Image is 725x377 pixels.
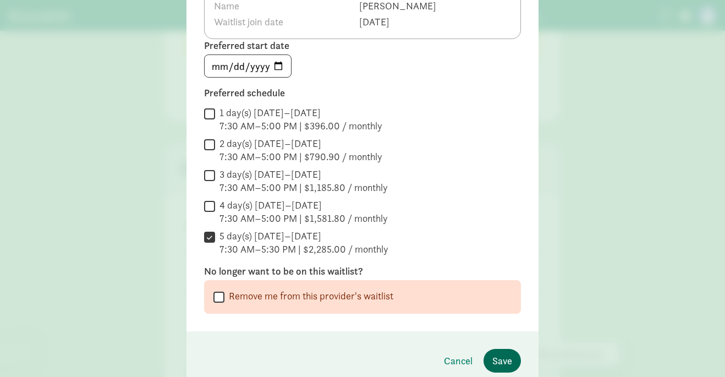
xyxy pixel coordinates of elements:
div: 7:30 AM–5:30 PM | $2,285.00 / monthly [219,243,388,256]
button: Cancel [435,349,481,373]
div: 7:30 AM–5:00 PM | $1,581.80 / monthly [219,212,388,225]
label: Preferred start date [204,39,521,52]
div: 4 day(s) [DATE]–[DATE] [219,199,388,212]
label: Remove me from this provider's waitlist [224,289,393,303]
td: [DATE] [359,14,437,30]
div: 7:30 AM–5:00 PM | $1,185.80 / monthly [219,181,388,194]
span: Cancel [444,353,473,368]
div: 3 day(s) [DATE]–[DATE] [219,168,388,181]
div: 7:30 AM–5:00 PM | $396.00 / monthly [219,119,382,133]
label: Preferred schedule [204,86,521,100]
label: No longer want to be on this waitlist? [204,265,521,278]
div: 7:30 AM–5:00 PM | $790.90 / monthly [219,150,382,163]
div: 2 day(s) [DATE]–[DATE] [219,137,382,150]
span: Save [492,353,512,368]
button: Save [484,349,521,373]
th: Waitlist join date [213,14,359,30]
div: 5 day(s) [DATE]–[DATE] [219,230,388,243]
div: 1 day(s) [DATE]–[DATE] [219,106,382,119]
